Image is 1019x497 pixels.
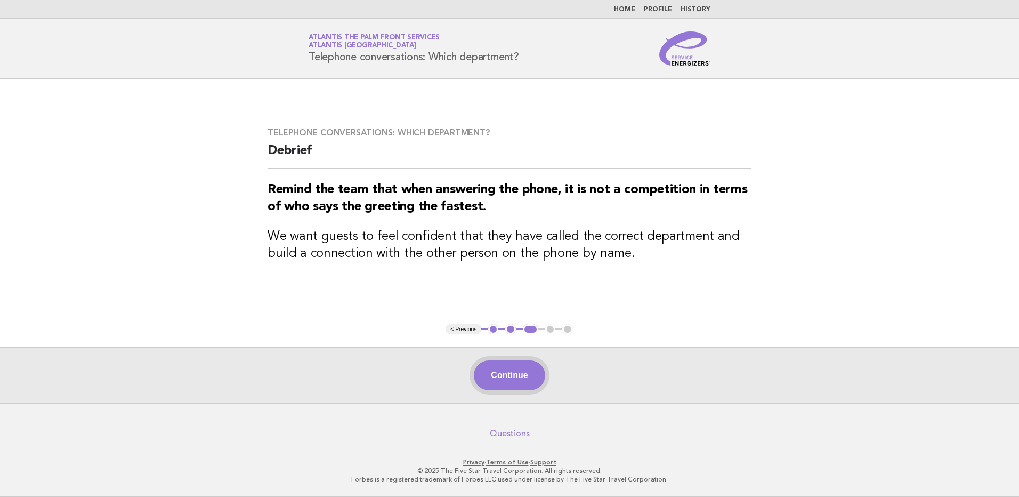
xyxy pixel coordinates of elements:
[486,459,529,466] a: Terms of Use
[463,459,484,466] a: Privacy
[183,458,836,467] p: · ·
[490,428,530,439] a: Questions
[446,324,481,335] button: < Previous
[183,467,836,475] p: © 2025 The Five Star Travel Corporation. All rights reserved.
[488,324,499,335] button: 1
[505,324,516,335] button: 2
[268,127,751,138] h3: Telephone conversations: Which department?
[268,183,747,213] strong: Remind the team that when answering the phone, it is not a competition in terms of who says the g...
[681,6,710,13] a: History
[309,43,416,50] span: Atlantis [GEOGRAPHIC_DATA]
[523,324,538,335] button: 3
[644,6,672,13] a: Profile
[474,360,545,390] button: Continue
[183,475,836,484] p: Forbes is a registered trademark of Forbes LLC used under license by The Five Star Travel Corpora...
[614,6,635,13] a: Home
[268,228,751,262] h3: We want guests to feel confident that they have called the correct department and build a connect...
[309,35,519,62] h1: Telephone conversations: Which department?
[659,31,710,66] img: Service Energizers
[268,142,751,169] h2: Debrief
[309,34,440,49] a: Atlantis The Palm Front ServicesAtlantis [GEOGRAPHIC_DATA]
[530,459,556,466] a: Support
